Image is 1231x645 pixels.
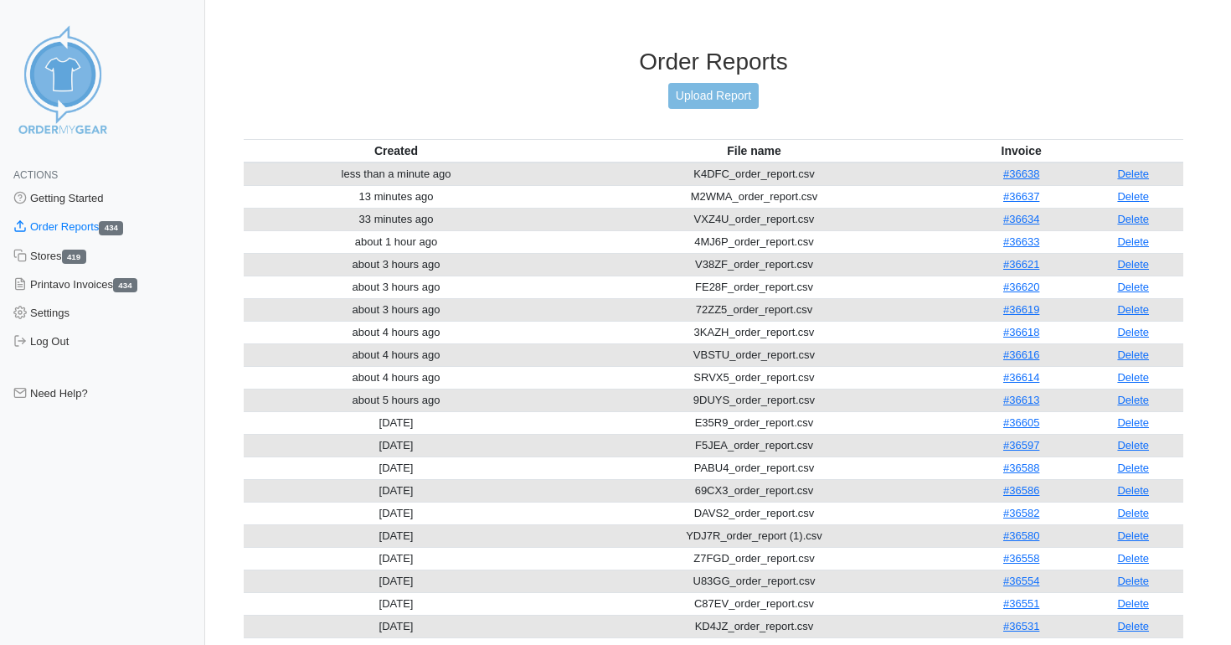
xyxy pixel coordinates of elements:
[1003,190,1039,203] a: #36637
[244,592,549,615] td: [DATE]
[1003,484,1039,497] a: #36586
[549,163,960,186] td: K4DFC_order_report.csv
[62,250,86,264] span: 419
[1117,303,1149,316] a: Delete
[668,83,759,109] a: Upload Report
[1003,529,1039,542] a: #36580
[549,502,960,524] td: DAVS2_order_report.csv
[244,366,549,389] td: about 4 hours ago
[244,615,549,637] td: [DATE]
[244,502,549,524] td: [DATE]
[1003,371,1039,384] a: #36614
[244,524,549,547] td: [DATE]
[244,547,549,570] td: [DATE]
[244,185,549,208] td: 13 minutes ago
[113,278,137,292] span: 434
[549,457,960,479] td: PABU4_order_report.csv
[1117,281,1149,293] a: Delete
[1117,168,1149,180] a: Delete
[1117,620,1149,632] a: Delete
[1003,303,1039,316] a: #36619
[549,411,960,434] td: E35R9_order_report.csv
[13,169,58,181] span: Actions
[549,434,960,457] td: F5JEA_order_report.csv
[549,230,960,253] td: 4MJ6P_order_report.csv
[1117,462,1149,474] a: Delete
[1117,507,1149,519] a: Delete
[244,321,549,343] td: about 4 hours ago
[1003,575,1039,587] a: #36554
[99,221,123,235] span: 434
[549,298,960,321] td: 72ZZ5_order_report.csv
[549,208,960,230] td: VXZ4U_order_report.csv
[549,185,960,208] td: M2WMA_order_report.csv
[244,48,1183,76] h3: Order Reports
[244,276,549,298] td: about 3 hours ago
[549,321,960,343] td: 3KAZH_order_report.csv
[1003,281,1039,293] a: #36620
[549,253,960,276] td: V38ZF_order_report.csv
[1117,190,1149,203] a: Delete
[1117,394,1149,406] a: Delete
[1117,235,1149,248] a: Delete
[244,208,549,230] td: 33 minutes ago
[1117,416,1149,429] a: Delete
[1003,258,1039,271] a: #36621
[244,389,549,411] td: about 5 hours ago
[1117,258,1149,271] a: Delete
[244,163,549,186] td: less than a minute ago
[244,230,549,253] td: about 1 hour ago
[1003,213,1039,225] a: #36634
[549,592,960,615] td: C87EV_order_report.csv
[549,570,960,592] td: U83GG_order_report.csv
[1117,575,1149,587] a: Delete
[1003,552,1039,565] a: #36558
[244,570,549,592] td: [DATE]
[1117,326,1149,338] a: Delete
[1003,394,1039,406] a: #36613
[1003,620,1039,632] a: #36531
[244,298,549,321] td: about 3 hours ago
[1117,529,1149,542] a: Delete
[549,366,960,389] td: SRVX5_order_report.csv
[1003,416,1039,429] a: #36605
[1117,552,1149,565] a: Delete
[244,411,549,434] td: [DATE]
[960,139,1084,163] th: Invoice
[244,434,549,457] td: [DATE]
[549,276,960,298] td: FE28F_order_report.csv
[244,457,549,479] td: [DATE]
[1003,168,1039,180] a: #36638
[549,389,960,411] td: 9DUYS_order_report.csv
[244,139,549,163] th: Created
[549,524,960,547] td: YDJ7R_order_report (1).csv
[1117,371,1149,384] a: Delete
[1003,507,1039,519] a: #36582
[1117,439,1149,451] a: Delete
[1117,348,1149,361] a: Delete
[549,343,960,366] td: VBSTU_order_report.csv
[1003,235,1039,248] a: #36633
[1117,597,1149,610] a: Delete
[1117,484,1149,497] a: Delete
[1117,213,1149,225] a: Delete
[1003,348,1039,361] a: #36616
[1003,326,1039,338] a: #36618
[549,615,960,637] td: KD4JZ_order_report.csv
[549,479,960,502] td: 69CX3_order_report.csv
[1003,439,1039,451] a: #36597
[1003,597,1039,610] a: #36551
[244,253,549,276] td: about 3 hours ago
[244,343,549,366] td: about 4 hours ago
[549,139,960,163] th: File name
[244,479,549,502] td: [DATE]
[1003,462,1039,474] a: #36588
[549,547,960,570] td: Z7FGD_order_report.csv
